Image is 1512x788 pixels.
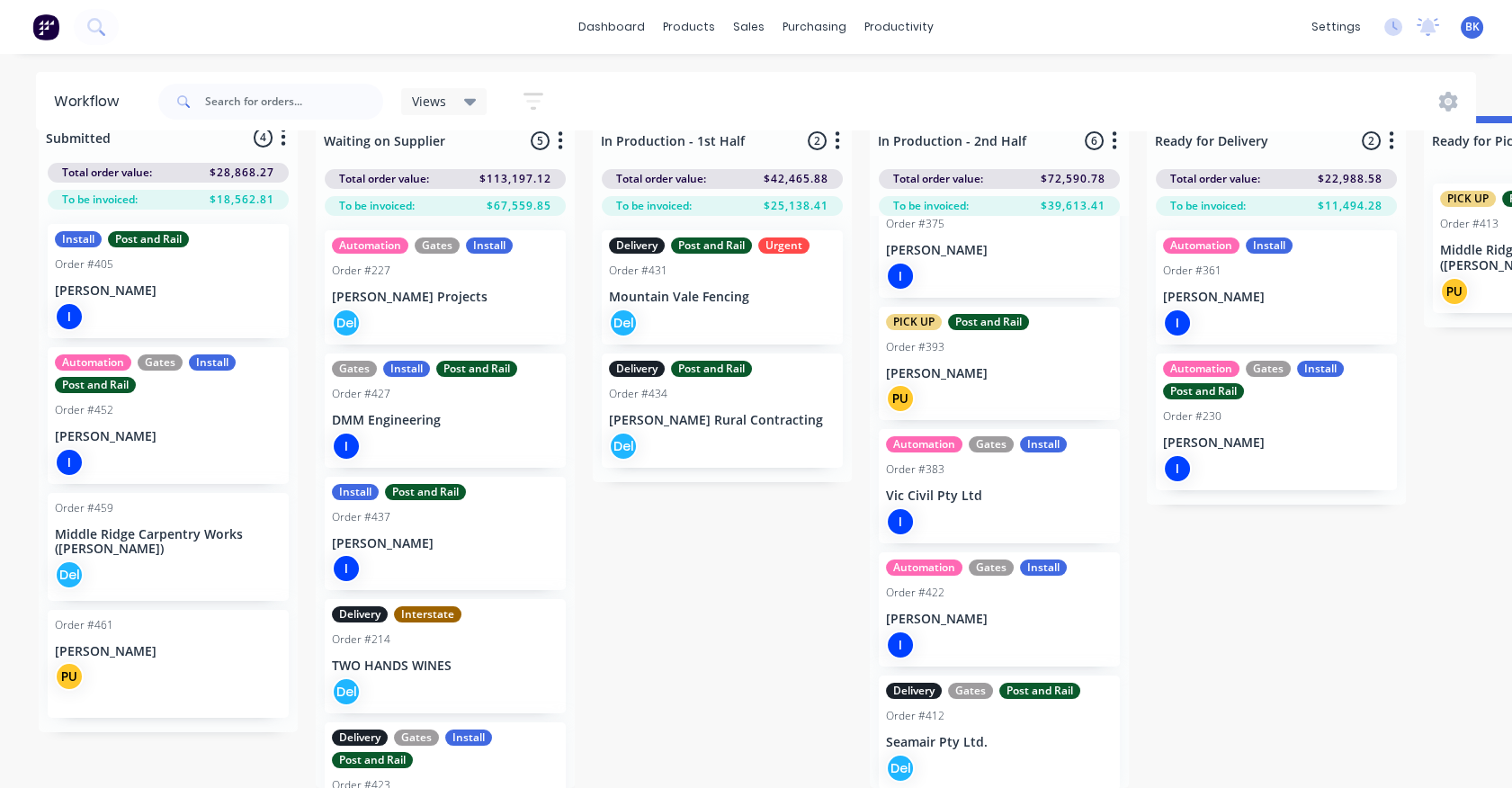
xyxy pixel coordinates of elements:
[210,165,274,181] span: $28,868.27
[886,436,962,452] div: Automation
[210,192,274,208] span: $18,562.81
[55,429,282,444] p: [PERSON_NAME]
[609,290,836,305] p: Mountain Vale Fencing
[325,354,566,468] div: GatesInstallPost and RailOrder #427DMM EngineeringI
[55,560,84,589] div: Del
[1246,361,1291,377] div: Gates
[1170,171,1260,187] span: Total order value:
[1465,19,1480,35] span: BK
[886,339,944,355] div: Order #393
[569,13,654,40] a: dashboard
[332,536,559,551] p: [PERSON_NAME]
[332,606,388,622] div: Delivery
[879,552,1120,667] div: AutomationGatesInstallOrder #422[PERSON_NAME]I
[325,477,566,591] div: InstallPost and RailOrder #437[PERSON_NAME]I
[479,171,551,187] span: $113,197.12
[55,302,84,331] div: I
[886,560,962,576] div: Automation
[332,658,559,674] p: TWO HANDS WINES
[332,730,388,746] div: Delivery
[55,256,113,273] div: Order #405
[886,216,944,232] div: Order #375
[886,507,915,536] div: I
[48,347,289,484] div: AutomationGatesInstallPost and RailOrder #452[PERSON_NAME]I
[1440,277,1469,306] div: PU
[1163,263,1221,279] div: Order #361
[1318,171,1382,187] span: $22,988.58
[609,263,667,279] div: Order #431
[138,354,183,371] div: Gates
[886,683,942,699] div: Delivery
[332,677,361,706] div: Del
[609,237,665,254] div: Delivery
[339,198,415,214] span: To be invoiced:
[879,184,1120,298] div: Order #375[PERSON_NAME]I
[774,13,855,40] div: purchasing
[487,198,551,214] span: $67,559.85
[62,165,152,181] span: Total order value:
[886,708,944,724] div: Order #412
[969,560,1014,576] div: Gates
[886,585,944,601] div: Order #422
[325,230,566,345] div: AutomationGatesInstallOrder #227[PERSON_NAME] ProjectsDel
[48,224,289,338] div: InstallPost and RailOrder #405[PERSON_NAME]I
[466,237,513,254] div: Install
[764,198,828,214] span: $25,138.41
[886,488,1113,504] p: Vic Civil Pty Ltd
[55,448,84,477] div: I
[55,354,131,371] div: Automation
[609,432,638,461] div: Del
[48,610,289,718] div: Order #461[PERSON_NAME]PU
[1163,309,1192,337] div: I
[1163,237,1239,254] div: Automation
[886,754,915,783] div: Del
[394,606,461,622] div: Interstate
[332,361,377,377] div: Gates
[893,171,983,187] span: Total order value:
[879,307,1120,421] div: PICK UPPost and RailOrder #393[PERSON_NAME]PU
[1163,454,1192,483] div: I
[1170,198,1246,214] span: To be invoiced:
[55,617,113,633] div: Order #461
[1302,13,1370,40] div: settings
[1041,171,1105,187] span: $72,590.78
[48,493,289,601] div: Order #459Middle Ridge Carpentry Works ([PERSON_NAME])Del
[332,237,408,254] div: Automation
[893,198,969,214] span: To be invoiced:
[189,354,236,371] div: Install
[55,402,113,418] div: Order #452
[108,231,189,247] div: Post and Rail
[55,231,102,247] div: Install
[332,263,390,279] div: Order #227
[412,92,446,111] span: Views
[332,554,361,583] div: I
[1163,435,1390,451] p: [PERSON_NAME]
[332,432,361,461] div: I
[325,599,566,713] div: DeliveryInterstateOrder #214TWO HANDS WINESDel
[999,683,1080,699] div: Post and Rail
[724,13,774,40] div: sales
[332,631,390,648] div: Order #214
[1163,361,1239,377] div: Automation
[436,361,517,377] div: Post and Rail
[32,13,59,40] img: Factory
[758,237,810,254] div: Urgent
[332,386,390,402] div: Order #427
[55,527,282,558] p: Middle Ridge Carpentry Works ([PERSON_NAME])
[948,314,1029,330] div: Post and Rail
[886,243,1113,258] p: [PERSON_NAME]
[671,361,752,377] div: Post and Rail
[671,237,752,254] div: Post and Rail
[609,386,667,402] div: Order #434
[54,91,128,112] div: Workflow
[1020,560,1067,576] div: Install
[886,384,915,413] div: PU
[879,429,1120,543] div: AutomationGatesInstallOrder #383Vic Civil Pty LtdI
[1163,383,1244,399] div: Post and Rail
[855,13,943,40] div: productivity
[332,509,390,525] div: Order #437
[886,461,944,478] div: Order #383
[602,230,843,345] div: DeliveryPost and RailUrgentOrder #431Mountain Vale FencingDel
[1156,230,1397,345] div: AutomationInstallOrder #361[PERSON_NAME]I
[1440,216,1499,232] div: Order #413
